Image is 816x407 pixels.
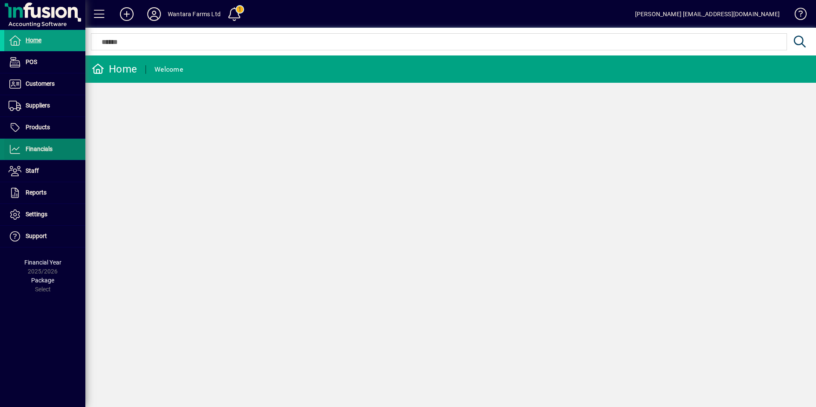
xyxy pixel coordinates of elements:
div: Welcome [154,63,183,76]
span: POS [26,58,37,65]
a: Settings [4,204,85,225]
span: Reports [26,189,47,196]
div: [PERSON_NAME] [EMAIL_ADDRESS][DOMAIN_NAME] [635,7,780,21]
button: Profile [140,6,168,22]
span: Support [26,233,47,239]
a: Knowledge Base [788,2,805,29]
span: Financial Year [24,259,61,266]
a: Support [4,226,85,247]
a: Suppliers [4,95,85,116]
span: Home [26,37,41,44]
span: Customers [26,80,55,87]
a: POS [4,52,85,73]
a: Reports [4,182,85,203]
div: Home [92,62,137,76]
span: Suppliers [26,102,50,109]
a: Financials [4,139,85,160]
span: Financials [26,145,52,152]
span: Products [26,124,50,131]
span: Settings [26,211,47,218]
span: Package [31,277,54,284]
button: Add [113,6,140,22]
a: Products [4,117,85,138]
div: Wantara Farms Ltd [168,7,221,21]
span: Staff [26,167,39,174]
a: Customers [4,73,85,95]
a: Staff [4,160,85,182]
